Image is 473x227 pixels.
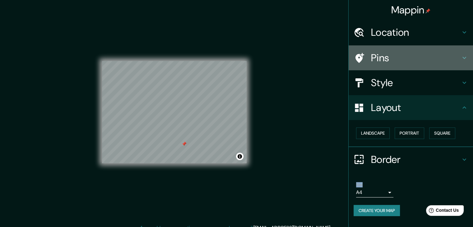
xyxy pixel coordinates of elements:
div: Style [349,70,473,95]
button: Portrait [395,127,424,139]
div: Location [349,20,473,45]
div: Pins [349,45,473,70]
button: Landscape [356,127,390,139]
h4: Mappin [391,4,431,16]
h4: Location [371,26,461,39]
label: Size [356,182,363,187]
button: Square [429,127,455,139]
button: Create your map [354,205,400,216]
div: Border [349,147,473,172]
img: pin-icon.png [425,8,430,13]
h4: Border [371,153,461,166]
div: A4 [356,188,393,197]
canvas: Map [102,61,247,163]
h4: Pins [371,52,461,64]
div: Layout [349,95,473,120]
h4: Style [371,76,461,89]
h4: Layout [371,101,461,114]
button: Toggle attribution [236,153,243,160]
iframe: Help widget launcher [418,203,466,220]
